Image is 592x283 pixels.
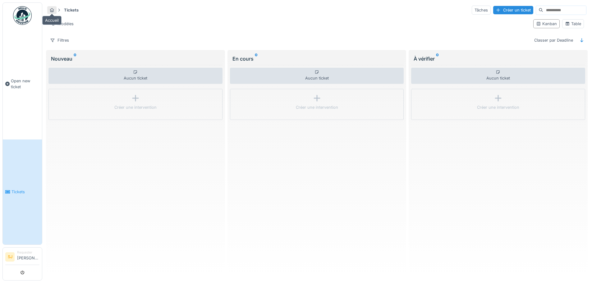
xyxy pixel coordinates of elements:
sup: 0 [255,55,258,62]
div: Requester [17,250,39,255]
a: SJ Requester[PERSON_NAME] [5,250,39,265]
div: En cours [232,55,402,62]
div: Filtres [47,36,72,45]
div: Kanban [536,21,557,27]
sup: 0 [74,55,76,62]
div: Table [565,21,581,27]
li: [PERSON_NAME] [17,250,39,263]
div: Aucun ticket [230,68,404,84]
div: Créer une intervention [296,104,338,110]
div: Modèles [47,19,76,28]
div: Accueil [42,16,62,25]
div: Aucun ticket [48,68,223,84]
img: Badge_color-CXgf-gQk.svg [13,6,32,25]
span: Open new ticket [11,78,39,90]
div: Nouveau [51,55,220,62]
div: À vérifier [414,55,583,62]
div: Créer une intervention [114,104,157,110]
sup: 0 [436,55,439,62]
span: Tickets [11,189,39,195]
div: Classer par Deadline [531,36,576,45]
div: Créer une intervention [477,104,519,110]
div: Créer un ticket [493,6,533,14]
strong: Tickets [62,7,81,13]
a: Tickets [3,139,42,245]
li: SJ [5,252,15,262]
div: Tâches [472,6,491,15]
a: Open new ticket [3,28,42,139]
div: Aucun ticket [411,68,585,84]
